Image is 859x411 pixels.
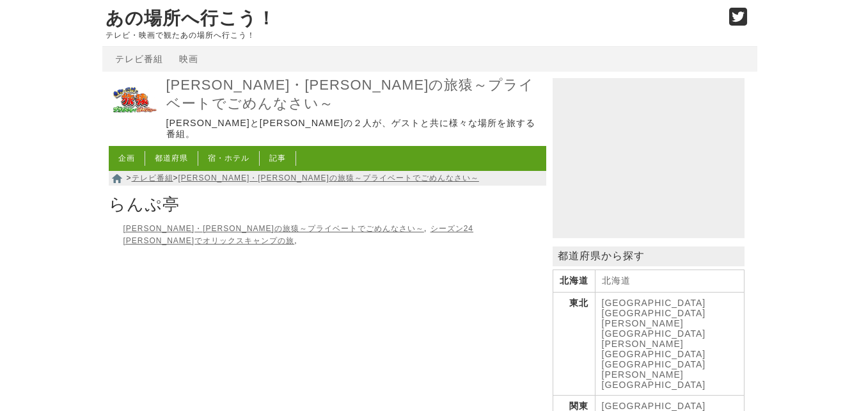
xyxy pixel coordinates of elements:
[132,173,173,182] a: テレビ番組
[109,117,160,128] a: 東野・岡村の旅猿～プライベートでごめんなさい～
[166,76,543,113] a: [PERSON_NAME]・[PERSON_NAME]の旅猿～プライベートでごめんなさい～
[208,154,249,163] a: 宿・ホテル
[553,270,595,293] th: 北海道
[109,191,546,219] h1: らんぷ亭
[602,318,706,339] a: [PERSON_NAME][GEOGRAPHIC_DATA]
[115,54,163,64] a: テレビ番組
[602,359,706,369] a: [GEOGRAPHIC_DATA]
[602,298,706,308] a: [GEOGRAPHIC_DATA]
[106,8,276,28] a: あの場所へ行こう！
[118,154,135,163] a: 企画
[553,78,745,238] iframe: Advertisement
[602,401,706,411] a: [GEOGRAPHIC_DATA]
[602,308,706,318] a: [GEOGRAPHIC_DATA]
[166,118,543,140] p: [PERSON_NAME]と[PERSON_NAME]の２人が、ゲストと共に様々な場所を旅する番組。
[602,339,706,359] a: [PERSON_NAME][GEOGRAPHIC_DATA]
[123,224,424,233] a: [PERSON_NAME]・[PERSON_NAME]の旅猿～プライベートでごめんなさい～
[553,246,745,266] p: 都道府県から探す
[123,224,474,245] a: シーズン24 [PERSON_NAME]でオリックスキャンプの旅
[729,15,748,26] a: Twitter (@go_thesights)
[123,224,474,245] li: ,
[106,31,716,40] p: テレビ・映画で観たあの場所へ行こう！
[553,293,595,396] th: 東北
[602,275,631,286] a: 北海道
[123,224,427,233] li: ,
[179,54,198,64] a: 映画
[602,369,706,390] a: [PERSON_NAME][GEOGRAPHIC_DATA]
[269,154,286,163] a: 記事
[109,75,160,126] img: 東野・岡村の旅猿～プライベートでごめんなさい～
[109,171,546,186] nav: > >
[178,173,479,182] a: [PERSON_NAME]・[PERSON_NAME]の旅猿～プライベートでごめんなさい～
[155,154,188,163] a: 都道府県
